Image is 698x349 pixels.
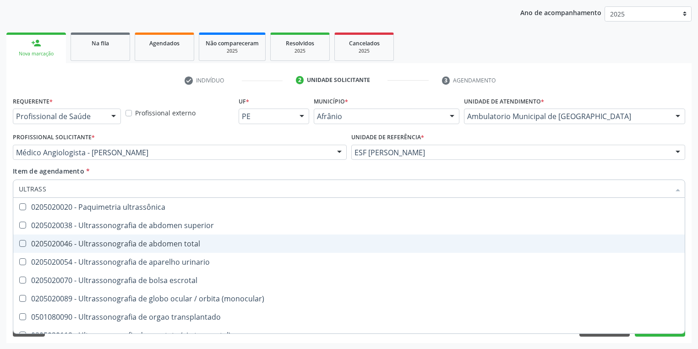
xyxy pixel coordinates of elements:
[307,76,370,84] div: Unidade solicitante
[296,76,304,84] div: 2
[277,48,323,55] div: 2025
[16,148,328,157] span: Médico Angiologista - [PERSON_NAME]
[19,240,679,247] div: 0205020046 - Ultrassonografia de abdomen total
[242,112,290,121] span: PE
[206,48,259,55] div: 2025
[13,50,60,57] div: Nova marcação
[19,332,679,339] div: 0205020119 - Ultrassonografia de prostata (via transretal)
[16,112,102,121] span: Profissional de Saúde
[341,48,387,55] div: 2025
[19,277,679,284] div: 0205020070 - Ultrassonografia de bolsa escrotal
[286,39,314,47] span: Resolvidos
[31,38,41,48] div: person_add
[520,6,601,18] p: Ano de acompanhamento
[135,108,196,118] label: Profissional externo
[13,131,95,145] label: Profissional Solicitante
[13,167,84,175] span: Item de agendamento
[206,39,259,47] span: Não compareceram
[13,94,53,109] label: Requerente
[19,258,679,266] div: 0205020054 - Ultrassonografia de aparelho urinario
[351,131,424,145] label: Unidade de referência
[317,112,441,121] span: Afrânio
[314,94,348,109] label: Município
[354,148,666,157] span: ESF [PERSON_NAME]
[19,295,679,302] div: 0205020089 - Ultrassonografia de globo ocular / orbita (monocular)
[149,39,180,47] span: Agendados
[19,222,679,229] div: 0205020038 - Ultrassonografia de abdomen superior
[19,313,679,321] div: 0501080090 - Ultrassonografia de orgao transplantado
[19,180,670,198] input: Buscar por procedimentos
[467,112,666,121] span: Ambulatorio Municipal de [GEOGRAPHIC_DATA]
[464,94,544,109] label: Unidade de atendimento
[349,39,380,47] span: Cancelados
[19,203,679,211] div: 0205020020 - Paquimetria ultrassônica
[92,39,109,47] span: Na fila
[239,94,249,109] label: UF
